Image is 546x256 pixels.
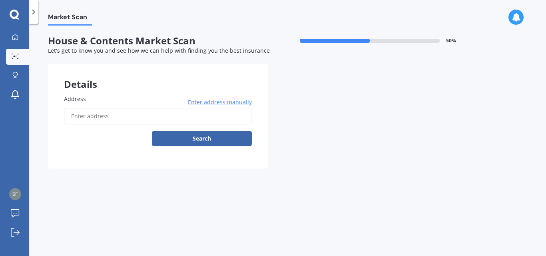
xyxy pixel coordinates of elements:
span: Let's get to know you and see how we can help with finding you the best insurance [48,47,270,54]
span: Address [64,95,86,103]
span: 50 % [446,38,456,44]
span: House & Contents Market Scan [48,35,268,47]
span: Enter address manually [188,98,252,106]
div: Details [48,64,268,88]
img: 2a7d8e43ee02c24a6260ae8e064d5921 [9,188,21,200]
span: Market Scan [48,13,92,24]
input: Enter address [64,108,252,125]
button: Search [152,131,252,146]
